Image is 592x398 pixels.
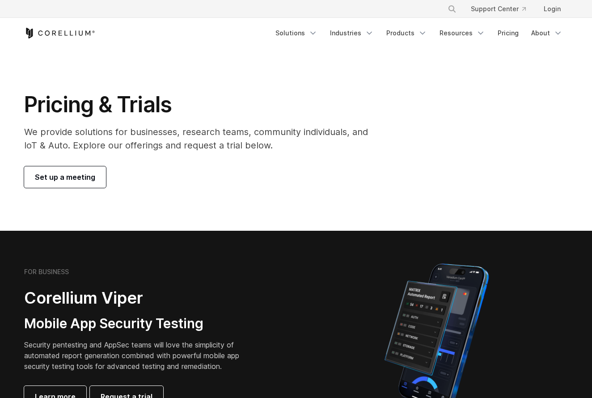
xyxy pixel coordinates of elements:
a: Support Center [464,1,533,17]
div: Navigation Menu [270,25,568,41]
a: Products [381,25,432,41]
h2: Corellium Viper [24,288,253,308]
a: Login [537,1,568,17]
a: Pricing [492,25,524,41]
p: We provide solutions for businesses, research teams, community individuals, and IoT & Auto. Explo... [24,125,381,152]
a: Resources [434,25,491,41]
a: Corellium Home [24,28,95,38]
a: Set up a meeting [24,166,106,188]
h3: Mobile App Security Testing [24,315,253,332]
a: Solutions [270,25,323,41]
h6: FOR BUSINESS [24,268,69,276]
button: Search [444,1,460,17]
span: Set up a meeting [35,172,95,182]
div: Navigation Menu [437,1,568,17]
p: Security pentesting and AppSec teams will love the simplicity of automated report generation comb... [24,339,253,372]
a: Industries [325,25,379,41]
a: About [526,25,568,41]
h1: Pricing & Trials [24,91,381,118]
